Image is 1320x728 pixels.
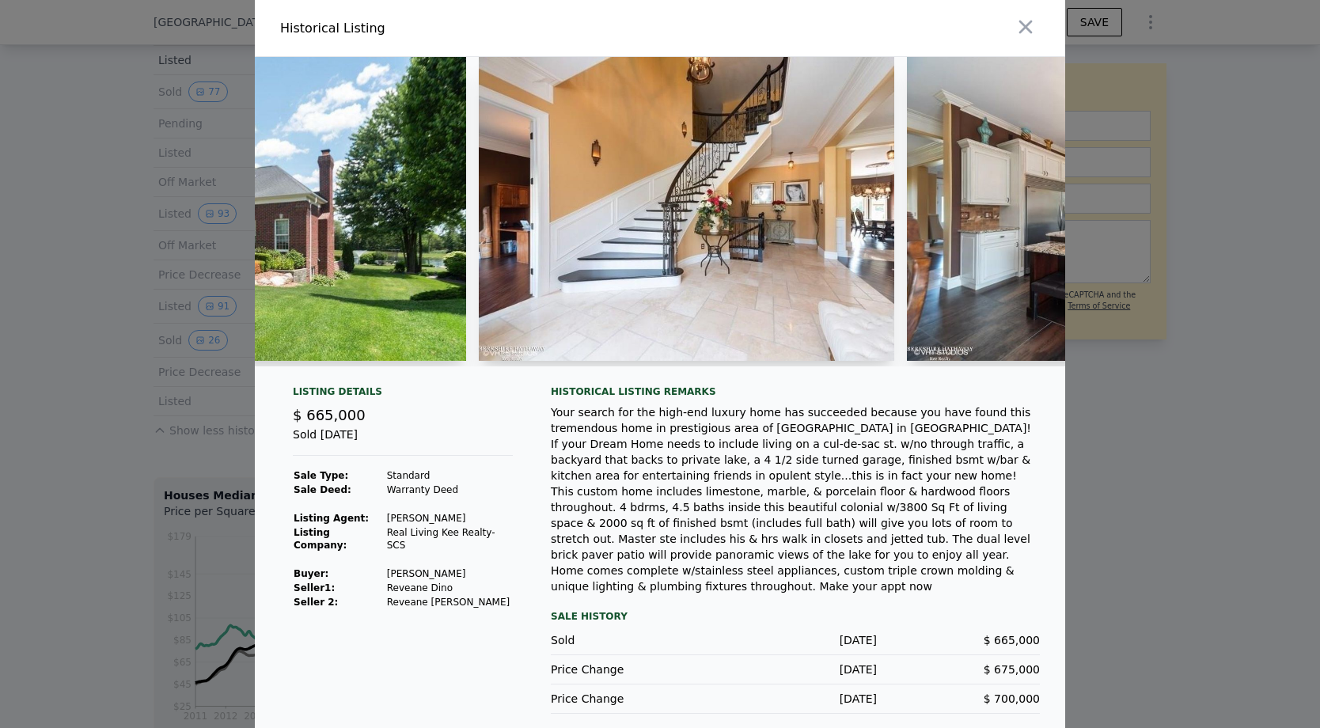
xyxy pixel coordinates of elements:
[386,468,513,483] td: Standard
[294,484,351,495] strong: Sale Deed:
[386,511,513,525] td: [PERSON_NAME]
[294,568,328,579] strong: Buyer :
[714,662,877,677] div: [DATE]
[551,607,1040,626] div: Sale History
[294,597,338,608] strong: Seller 2:
[294,513,369,524] strong: Listing Agent:
[294,527,347,551] strong: Listing Company:
[386,567,513,581] td: [PERSON_NAME]
[551,662,714,677] div: Price Change
[386,581,513,595] td: Reveane Dino
[714,691,877,707] div: [DATE]
[551,632,714,648] div: Sold
[293,407,366,423] span: $ 665,000
[386,483,513,497] td: Warranty Deed
[479,57,895,361] img: Property Img
[280,19,654,38] div: Historical Listing
[984,634,1040,646] span: $ 665,000
[551,691,714,707] div: Price Change
[714,632,877,648] div: [DATE]
[551,385,1040,398] div: Historical Listing remarks
[293,385,513,404] div: Listing Details
[294,470,348,481] strong: Sale Type:
[984,692,1040,705] span: $ 700,000
[294,582,335,593] strong: Seller 1 :
[551,404,1040,594] div: Your search for the high-end luxury home has succeeded because you have found this tremendous hom...
[386,525,513,552] td: Real Living Kee Realty-SCS
[386,595,513,609] td: Reveane [PERSON_NAME]
[293,427,513,456] div: Sold [DATE]
[984,663,1040,676] span: $ 675,000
